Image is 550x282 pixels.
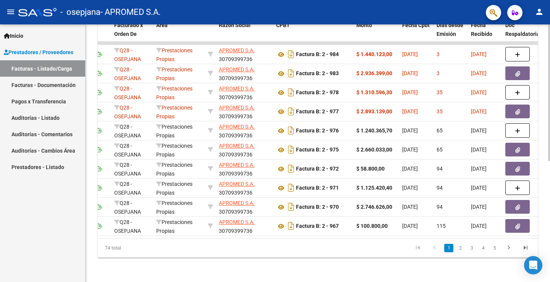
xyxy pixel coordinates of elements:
[156,143,192,158] span: Prestaciones Propias
[427,244,442,252] a: go to previous page
[216,17,273,51] datatable-header-cell: Razón Social
[219,47,255,53] span: APROMED S.A.
[505,22,540,37] span: Doc Respaldatoria
[356,51,392,57] strong: $ 1.440.123,00
[156,105,192,119] span: Prestaciones Propias
[444,244,453,252] a: 1
[356,108,392,114] strong: $ 2.893.139,00
[219,142,270,158] div: 30709399736
[437,166,443,172] span: 94
[114,47,146,71] span: Q28 - OSEPJANA Gerenciadora
[219,103,270,119] div: 30709399736
[219,46,270,62] div: 30709399736
[156,66,192,81] span: Prestaciones Propias
[356,166,385,172] strong: $ 58.800,00
[437,147,443,153] span: 65
[437,108,443,114] span: 35
[402,108,418,114] span: [DATE]
[219,85,255,92] span: APROMED S.A.
[437,185,443,191] span: 94
[402,185,418,191] span: [DATE]
[356,70,392,76] strong: $ 2.936.399,00
[399,17,434,51] datatable-header-cell: Fecha Cpbt
[153,17,205,51] datatable-header-cell: Area
[402,89,418,95] span: [DATE]
[296,71,339,77] strong: Factura B: 2 - 983
[296,204,339,210] strong: Factura B: 2 - 970
[471,127,487,134] span: [DATE]
[286,124,296,137] i: Descargar documento
[455,242,466,255] li: page 2
[219,200,255,206] span: APROMED S.A.
[356,147,392,153] strong: $ 2.660.033,00
[219,199,270,215] div: 30709399736
[296,52,339,58] strong: Factura B: 2 - 984
[219,84,270,100] div: 30709399736
[411,244,425,252] a: go to first page
[471,223,487,229] span: [DATE]
[477,242,489,255] li: page 4
[114,22,143,37] span: Facturado x Orden De
[219,181,255,187] span: APROMED S.A.
[518,244,533,252] a: go to last page
[4,48,73,56] span: Prestadores / Proveedores
[434,17,468,51] datatable-header-cell: Días desde Emisión
[356,204,392,210] strong: $ 2.746.626,00
[443,242,455,255] li: page 1
[286,201,296,213] i: Descargar documento
[6,7,15,16] mat-icon: menu
[219,22,251,28] span: Razón Social
[456,244,465,252] a: 2
[402,127,418,134] span: [DATE]
[286,143,296,156] i: Descargar documento
[111,17,153,51] datatable-header-cell: Facturado x Orden De
[437,127,443,134] span: 65
[273,17,353,51] datatable-header-cell: CPBT
[437,89,443,95] span: 35
[219,124,255,130] span: APROMED S.A.
[402,204,418,210] span: [DATE]
[437,22,463,37] span: Días desde Emisión
[356,89,392,95] strong: $ 1.310.596,30
[479,244,488,252] a: 4
[402,51,418,57] span: [DATE]
[356,185,392,191] strong: $ 1.125.420,40
[156,47,192,62] span: Prestaciones Propias
[356,127,392,134] strong: $ 1.240.365,70
[219,218,270,234] div: 30709399736
[114,219,146,243] span: Q28 - OSEPJANA Gerenciadora
[156,22,168,28] span: Area
[402,166,418,172] span: [DATE]
[471,108,487,114] span: [DATE]
[114,105,146,128] span: Q28 - OSEPJANA Gerenciadora
[286,163,296,175] i: Descargar documento
[356,22,372,28] span: Monto
[296,90,339,96] strong: Factura B: 2 - 978
[437,204,443,210] span: 94
[296,128,339,134] strong: Factura B: 2 - 976
[471,70,487,76] span: [DATE]
[437,51,440,57] span: 3
[156,219,192,234] span: Prestaciones Propias
[524,256,542,274] div: Open Intercom Messenger
[114,181,146,205] span: Q28 - OSEPJANA Gerenciadora
[296,185,339,191] strong: Factura B: 2 - 971
[100,4,161,21] span: - APROMED S.A.
[114,124,146,147] span: Q28 - OSEPJANA Gerenciadora
[4,32,23,40] span: Inicio
[286,48,296,60] i: Descargar documento
[286,67,296,79] i: Descargar documento
[402,147,418,153] span: [DATE]
[276,22,290,28] span: CPBT
[296,223,339,229] strong: Factura B: 2 - 967
[219,219,255,225] span: APROMED S.A.
[402,223,418,229] span: [DATE]
[114,85,146,109] span: Q28 - OSEPJANA Gerenciadora
[219,65,270,81] div: 30709399736
[219,122,270,139] div: 30709399736
[490,244,499,252] a: 5
[98,238,184,258] div: 74 total
[502,17,548,51] datatable-header-cell: Doc Respaldatoria
[402,22,430,28] span: Fecha Cpbt
[219,180,270,196] div: 30709399736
